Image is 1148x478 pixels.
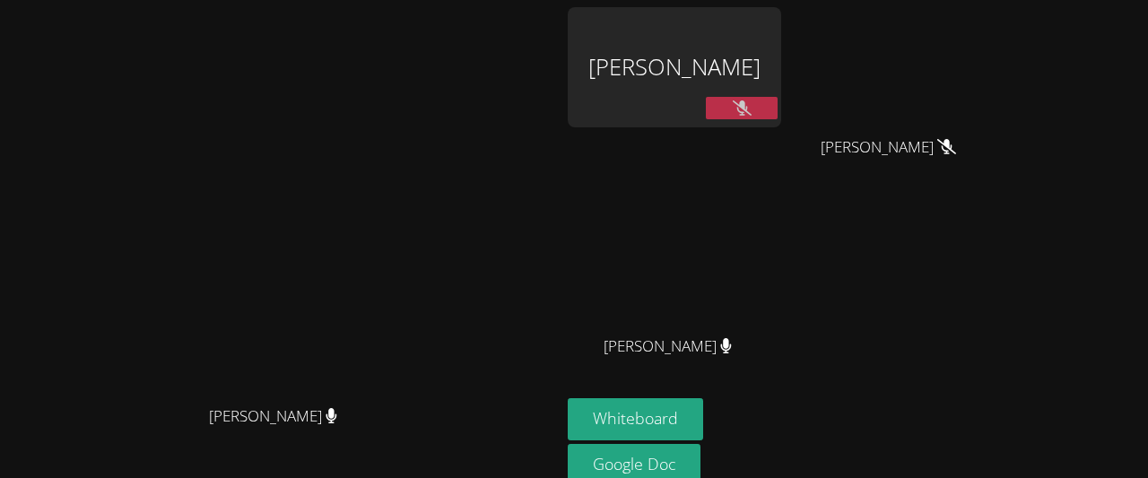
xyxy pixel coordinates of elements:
[568,7,781,127] div: [PERSON_NAME]
[568,398,703,440] button: Whiteboard
[604,334,732,360] span: [PERSON_NAME]
[209,404,337,430] span: [PERSON_NAME]
[821,135,956,161] span: [PERSON_NAME]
